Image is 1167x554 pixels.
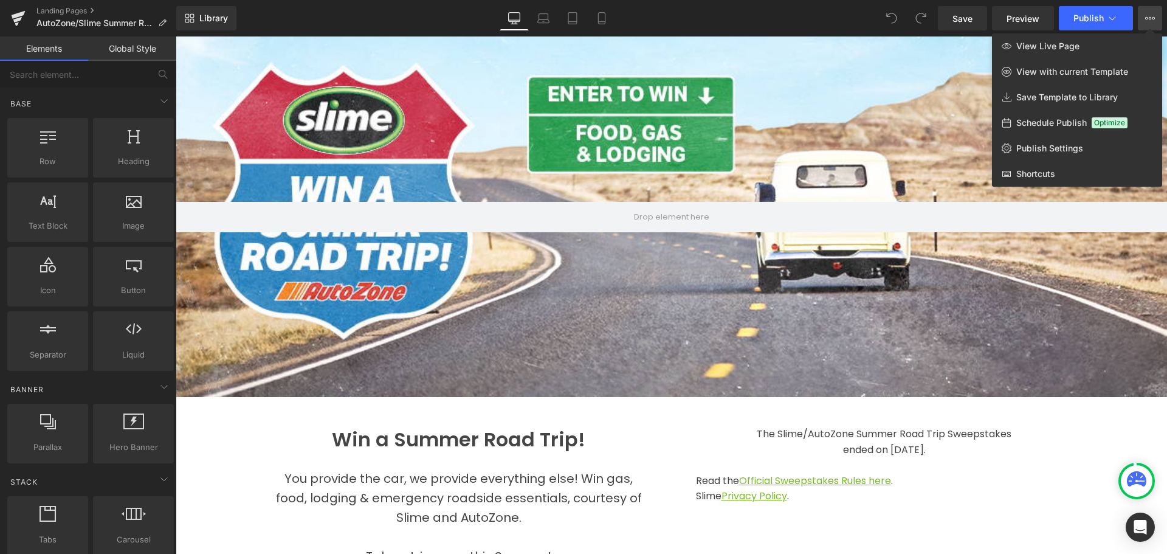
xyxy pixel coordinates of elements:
[11,155,84,168] span: Row
[1073,13,1104,23] span: Publish
[11,533,84,546] span: Tabs
[36,18,153,28] span: AutoZone/Slime Summer Road Trip Sweepstakes
[97,533,170,546] span: Carousel
[1007,12,1039,25] span: Preview
[520,452,897,468] p: Slime .
[11,284,84,297] span: Icon
[909,6,933,30] button: Redo
[1059,6,1133,30] button: Publish
[97,284,170,297] span: Button
[1016,41,1079,52] span: View Live Page
[11,348,84,361] span: Separator
[1126,513,1155,542] div: Open Intercom Messenger
[1016,92,1118,103] span: Save Template to Library
[1016,168,1055,179] span: Shortcuts
[546,452,611,466] a: Privacy Policy
[1016,143,1083,154] span: Publish Settings
[520,390,897,421] div: The Slime/AutoZone Summer Road Trip Sweepstakes ended on [DATE].
[97,441,170,454] span: Hero Banner
[88,36,176,61] a: Global Style
[1092,117,1127,128] span: Optimize
[190,511,376,528] span: Take a trip on us this Summer!
[1016,66,1128,77] span: View with current Template
[1016,117,1087,128] span: Schedule Publish
[500,6,529,30] a: Desktop
[9,476,39,488] span: Stack
[558,6,587,30] a: Tablet
[9,98,33,109] span: Base
[11,441,84,454] span: Parallax
[100,434,466,490] span: You provide the car, we provide everything else! Win gas, food, lodging & emergency roadside esse...
[97,220,170,232] span: Image
[11,220,84,232] span: Text Block
[199,13,228,24] span: Library
[95,390,472,417] h1: Win a Summer Road Trip!
[9,384,45,395] span: Banner
[97,348,170,361] span: Liquid
[520,437,897,452] p: Read the .
[587,6,616,30] a: Mobile
[563,437,715,451] a: Official Sweepstakes Rules here
[952,12,972,25] span: Save
[529,6,558,30] a: Laptop
[880,6,904,30] button: Undo
[1138,6,1162,30] button: View Live PageView with current TemplateSave Template to LibrarySchedule PublishOptimizePublish S...
[97,155,170,168] span: Heading
[176,6,236,30] a: New Library
[992,6,1054,30] a: Preview
[36,6,176,16] a: Landing Pages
